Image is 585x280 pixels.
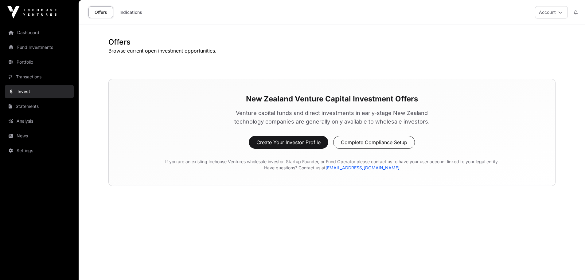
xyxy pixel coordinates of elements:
[5,26,74,39] a: Dashboard
[229,109,435,126] p: Venture capital funds and direct investments in early-stage New Zealand technology companies are ...
[7,6,57,18] img: Icehouse Ventures Logo
[326,165,400,170] a: [EMAIL_ADDRESS][DOMAIN_NAME]
[249,136,328,149] button: Create Your Investor Profile
[108,37,556,47] h1: Offers
[535,6,568,18] button: Account
[5,85,74,98] a: Invest
[333,136,415,149] button: Complete Compliance Setup
[5,41,74,54] a: Fund Investments
[5,100,74,113] a: Statements
[5,70,74,84] a: Transactions
[5,55,74,69] a: Portfolio
[5,144,74,157] a: Settings
[108,47,556,54] p: Browse current open investment opportunities.
[554,250,585,280] iframe: Chat Widget
[115,6,146,18] a: Indications
[5,129,74,143] a: News
[5,114,74,128] a: Analysis
[88,6,113,18] a: Offers
[123,94,540,104] h3: New Zealand Venture Capital Investment Offers
[123,159,540,171] p: If you are an existing Icehouse Ventures wholesale investor, Startup Founder, or Fund Operator pl...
